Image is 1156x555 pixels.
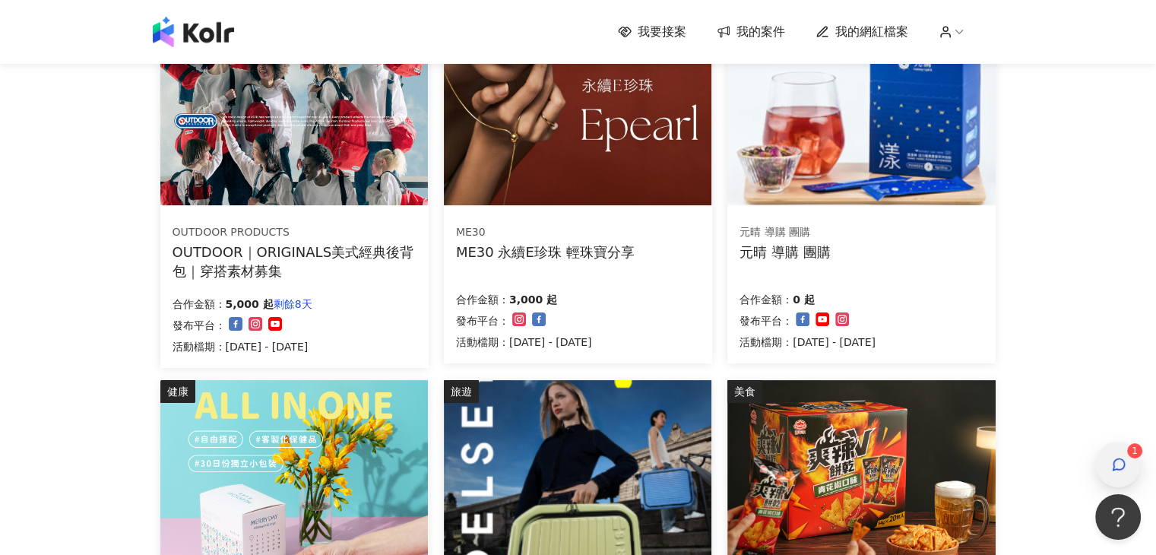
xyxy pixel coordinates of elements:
p: 3,000 起 [509,290,557,309]
button: 1 [1095,442,1141,487]
p: 發布平台： [456,312,509,330]
p: 合作金額： [173,295,226,313]
div: 旅遊 [444,380,479,403]
p: 活動檔期：[DATE] - [DATE] [740,333,876,351]
div: 美食 [727,380,762,403]
span: 1 [1132,446,1138,456]
span: 我的案件 [736,24,785,40]
div: OUTDOOR｜ORIGINALS美式經典後背包｜穿搭素材募集 [173,243,416,281]
img: logo [153,17,234,47]
div: 元晴 導購 團購 [740,225,830,240]
div: 元晴 導購 團購 [740,243,830,262]
p: 合作金額： [456,290,509,309]
p: 合作金額： [740,290,793,309]
span: 我的網紅檔案 [835,24,908,40]
div: ME30 永續E珍珠 輕珠寶分享 [456,243,635,262]
p: 發布平台： [173,316,226,335]
div: OUTDOOR PRODUCTS [173,225,416,240]
p: 發布平台： [740,312,793,330]
a: 我要接案 [618,24,686,40]
p: 活動檔期：[DATE] - [DATE] [456,333,592,351]
a: 我的網紅檔案 [816,24,908,40]
iframe: Help Scout Beacon - Open [1095,494,1141,540]
img: 【OUTDOOR】ORIGINALS美式經典後背包M [160,4,428,205]
p: 剩餘8天 [274,295,312,313]
img: ME30 永續E珍珠 系列輕珠寶 [444,4,711,205]
div: 健康 [160,380,195,403]
p: 5,000 起 [226,295,274,313]
p: 活動檔期：[DATE] - [DATE] [173,338,312,356]
sup: 1 [1127,443,1142,458]
img: 漾漾神｜活力莓果康普茶沖泡粉 [727,4,995,205]
div: ME30 [456,225,635,240]
span: 我要接案 [638,24,686,40]
p: 0 起 [793,290,815,309]
a: 我的案件 [717,24,785,40]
